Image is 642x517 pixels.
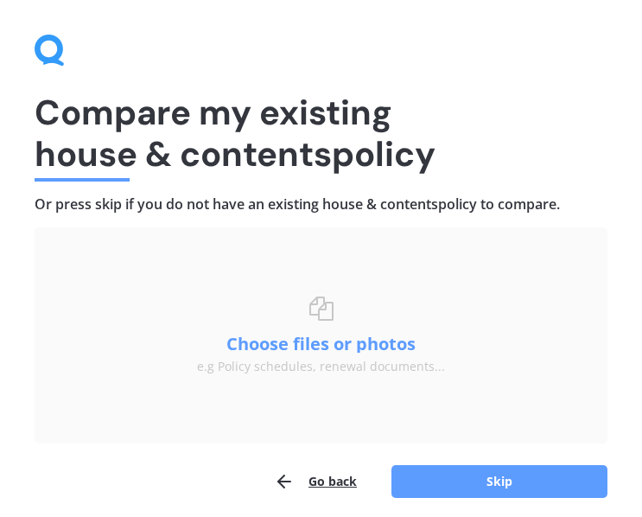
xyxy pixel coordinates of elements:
[35,195,607,214] h4: Or press skip if you do not have an existing house & contents policy to compare.
[197,360,445,374] div: e.g Policy schedules, renewal documents...
[274,464,357,499] button: Go back
[391,465,607,498] button: Skip
[213,335,429,353] button: Choose files or photos
[35,92,607,175] h1: Compare my existing house & contents policy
